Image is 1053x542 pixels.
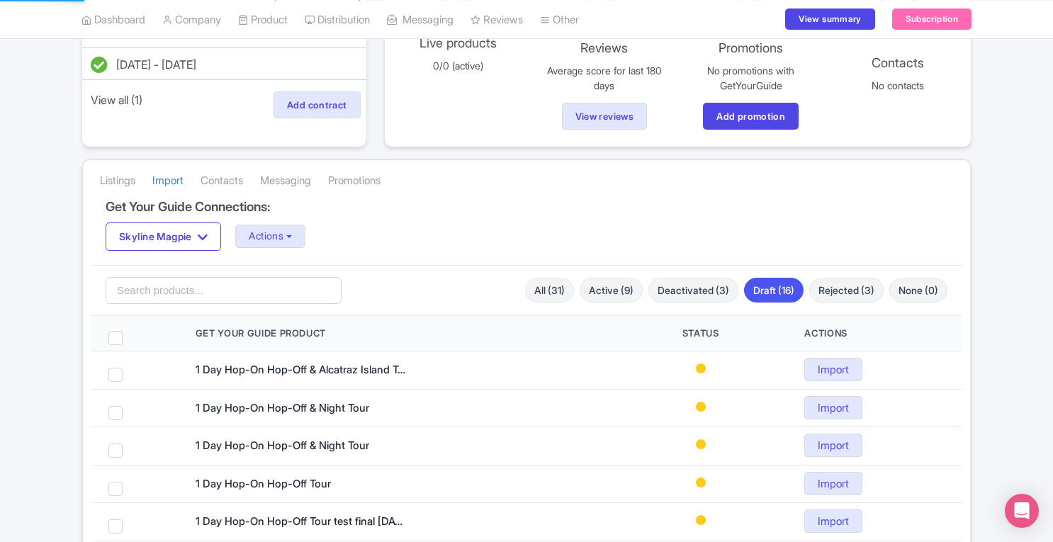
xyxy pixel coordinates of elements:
div: Open Intercom Messenger [1005,494,1039,528]
p: Contacts [833,53,962,72]
span: Draft [696,402,706,412]
a: Import [804,434,862,457]
a: Draft (16) [744,278,804,303]
a: Deactivated (3) [648,278,738,303]
button: Actions [235,225,305,248]
a: Subscription [892,9,972,30]
a: Import [804,358,862,381]
a: Promotions [328,162,381,201]
a: Add contract [274,91,361,118]
a: None (0) [889,278,947,303]
p: Live products [393,33,523,52]
th: Actions [787,316,962,351]
div: 1 Day Hop-On Hop-Off Tour test final 01/11/22 [196,514,408,530]
div: 1 Day Hop-On Hop-Off & Night Tour [196,438,408,454]
div: 1 Day Hop-On Hop-Off & Alcatraz Island Tour [196,362,408,378]
h4: Get Your Guide Connections: [106,200,947,214]
input: Search products... [106,277,342,304]
a: Import [804,509,862,533]
span: [DATE] - [DATE] [116,57,196,72]
a: View reviews [562,103,648,130]
a: Import [804,472,862,495]
a: All (31) [525,278,574,303]
span: Draft [696,515,706,525]
button: Skyline Magpie [106,222,221,251]
a: Rejected (3) [809,278,884,303]
div: 1 Day Hop-On Hop-Off Tour [196,476,408,492]
p: 0/0 (active) [393,58,523,73]
p: Average score for last 180 days [539,63,669,93]
a: Add promotion [703,103,799,130]
a: View all (1) [88,90,145,110]
span: Draft [696,439,706,449]
a: Listings [100,162,135,201]
p: Reviews [539,38,669,57]
span: Draft [696,363,706,373]
a: Active (9) [580,278,643,303]
p: No contacts [833,78,962,93]
a: Contacts [201,162,243,201]
th: Get Your Guide Product [179,316,614,351]
a: Import [152,162,184,201]
a: Messaging [260,162,311,201]
p: Promotions [686,38,816,57]
th: Status [614,316,788,351]
span: Draft [696,478,706,487]
a: View summary [785,9,874,30]
p: No promotions with GetYourGuide [686,63,816,93]
a: Import [804,396,862,419]
div: 1 Day Hop-On Hop-Off & Night Tour [196,400,408,417]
